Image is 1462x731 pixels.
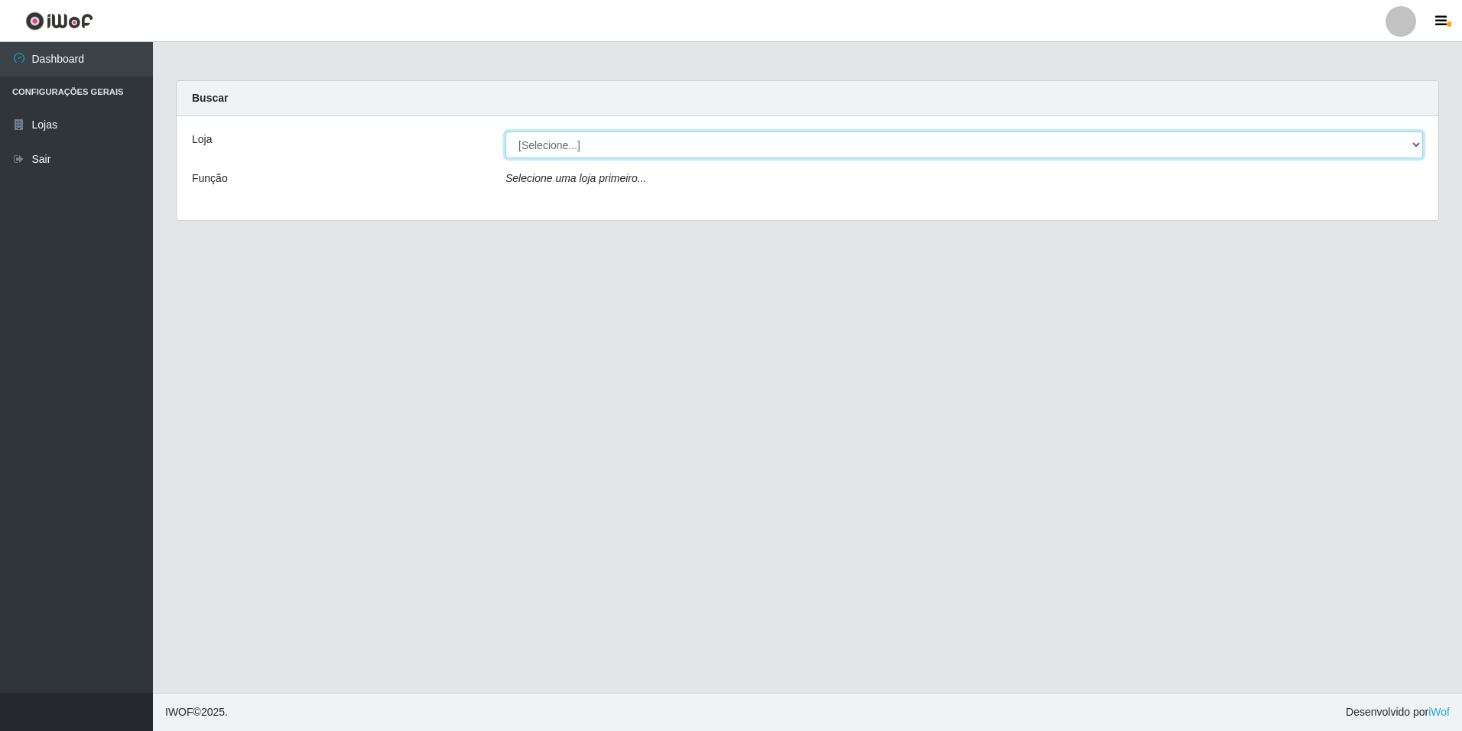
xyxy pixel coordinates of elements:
span: © 2025 . [165,704,228,720]
span: Desenvolvido por [1346,704,1450,720]
span: IWOF [165,706,193,718]
label: Loja [192,132,212,148]
a: iWof [1428,706,1450,718]
i: Selecione uma loja primeiro... [505,172,646,184]
img: CoreUI Logo [25,11,93,31]
strong: Buscar [192,92,228,104]
label: Função [192,171,228,187]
